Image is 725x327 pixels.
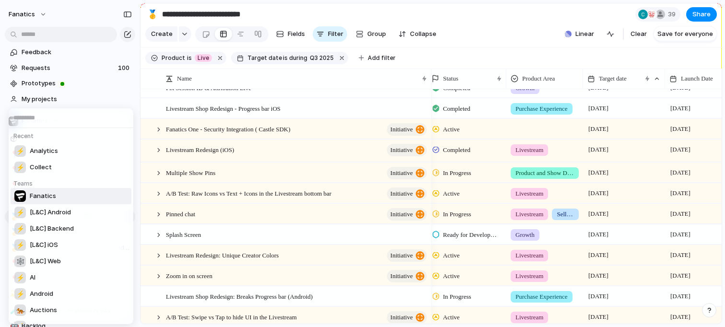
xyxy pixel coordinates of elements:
span: [L&C] Backend [30,224,74,234]
div: 🕸 [14,256,26,267]
span: [L&C] Web [30,257,61,266]
h5: Recent [11,128,134,140]
div: ⚡ [14,272,26,283]
div: ⚡ [14,288,26,300]
span: Auctions [30,305,57,315]
div: ⚡ [14,239,26,251]
h5: Teams [11,175,134,188]
span: Collect [30,163,52,172]
div: ⚡ [14,162,26,173]
div: ⚡ [14,207,26,218]
span: [L&C] Android [30,208,71,217]
span: Fanatics [30,191,56,201]
div: 🐅 [14,304,26,316]
div: ⚡ [14,145,26,157]
span: AI [30,273,35,282]
span: Analytics [30,146,58,156]
span: Android [30,289,53,299]
span: [L&C] iOS [30,240,58,250]
div: ⚡ [14,223,26,234]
